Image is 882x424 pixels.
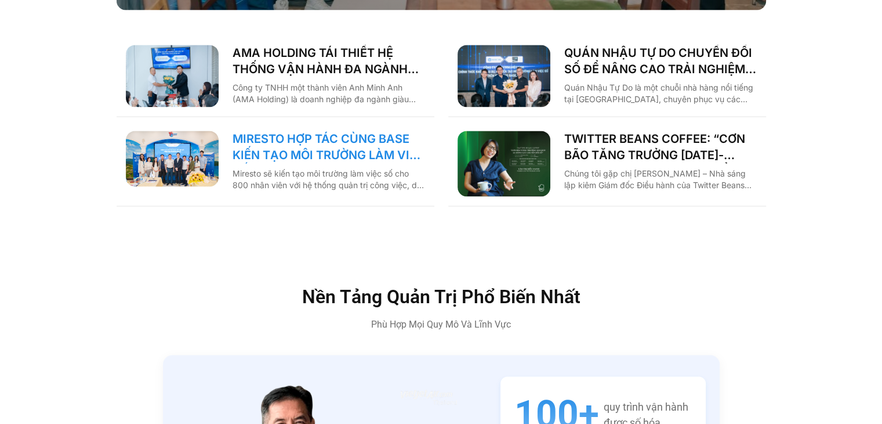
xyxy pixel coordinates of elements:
[564,168,757,191] p: Chúng tôi gặp chị [PERSON_NAME] – Nhà sáng lập kiêm Giám đốc Điều hành của Twitter Beans Coffee t...
[126,131,219,187] img: miresto kiến tạo môi trường làm việc số cùng base.vn
[564,131,757,163] a: TWITTER BEANS COFFEE: “CƠN BÃO TĂNG TRƯỞNG [DATE]-[DATE] LÀ ĐỘNG LỰC CHUYỂN ĐỔI SỐ”
[233,82,425,105] p: Công ty TNHH một thành viên Anh Minh Anh (AMA Holding) là doanh nghiệp đa ngành giàu tiềm lực, ho...
[233,131,425,163] a: MIRESTO HỢP TÁC CÙNG BASE KIẾN TẠO MÔI TRƯỜNG LÀM VIỆC SỐ
[564,45,757,77] a: QUÁN NHẬU TỰ DO CHUYỂN ĐỔI SỐ ĐỂ NÂNG CAO TRẢI NGHIỆM CHO 1000 NHÂN SỰ
[126,131,219,197] a: miresto kiến tạo môi trường làm việc số cùng base.vn
[195,318,688,332] p: Phù Hợp Mọi Quy Mô Và Lĩnh Vực
[564,82,757,105] p: Quán Nhậu Tự Do là một chuỗi nhà hàng nổi tiếng tại [GEOGRAPHIC_DATA], chuyên phục vụ các món nhậ...
[400,378,457,416] img: 68409c16f3c0ce3d4d2f0870_Frame%201948754466.avif
[195,288,688,306] h2: Nền Tảng Quản Trị Phổ Biến Nhất
[233,45,425,77] a: AMA HOLDING TÁI THIẾT HỆ THỐNG VẬN HÀNH ĐA NGÀNH CÙNG [DOMAIN_NAME]
[233,168,425,191] p: Miresto sẽ kiến tạo môi trường làm việc số cho 800 nhân viên với hệ thống quản trị công việc, dự ...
